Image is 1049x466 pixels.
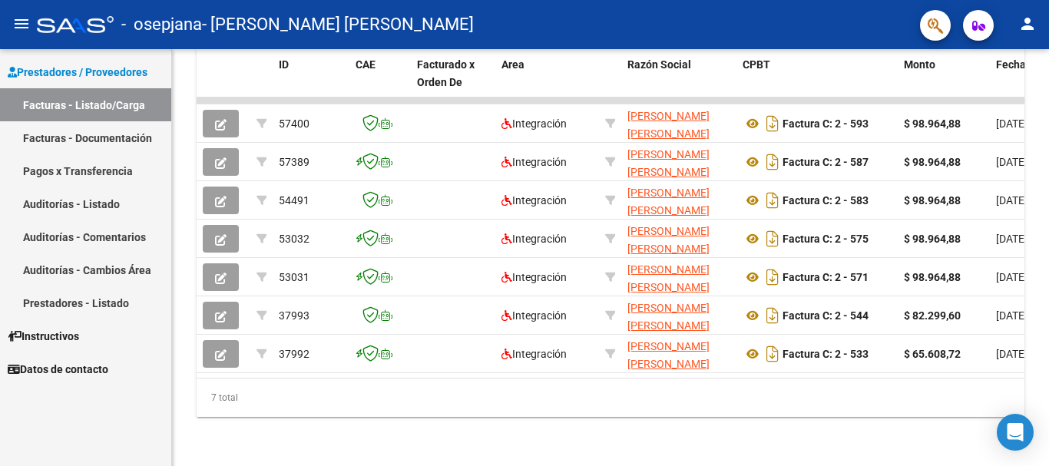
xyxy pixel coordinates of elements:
[783,117,869,130] strong: Factura C: 2 - 593
[996,233,1027,245] span: [DATE]
[627,184,730,216] div: 27371412277
[743,58,770,71] span: CPBT
[904,271,961,283] strong: $ 98.964,88
[121,8,202,41] span: - osepjana
[501,58,524,71] span: Area
[763,226,783,251] i: Descargar documento
[763,150,783,174] i: Descargar documento
[279,309,309,322] span: 37993
[763,265,783,289] i: Descargar documento
[501,194,567,207] span: Integración
[279,271,309,283] span: 53031
[627,110,710,140] span: [PERSON_NAME] [PERSON_NAME]
[904,309,961,322] strong: $ 82.299,60
[627,225,710,255] span: [PERSON_NAME] [PERSON_NAME]
[501,309,567,322] span: Integración
[763,188,783,213] i: Descargar documento
[12,15,31,33] mat-icon: menu
[627,107,730,140] div: 27371412277
[904,58,935,71] span: Monto
[763,111,783,136] i: Descargar documento
[202,8,474,41] span: - [PERSON_NAME] [PERSON_NAME]
[501,348,567,360] span: Integración
[501,156,567,168] span: Integración
[627,263,710,293] span: [PERSON_NAME] [PERSON_NAME]
[411,48,495,116] datatable-header-cell: Facturado x Orden De
[501,233,567,245] span: Integración
[279,233,309,245] span: 53032
[783,348,869,360] strong: Factura C: 2 - 533
[996,194,1027,207] span: [DATE]
[627,148,710,178] span: [PERSON_NAME] [PERSON_NAME]
[627,223,730,255] div: 27371412277
[627,58,691,71] span: Razón Social
[627,261,730,293] div: 27371412277
[904,194,961,207] strong: $ 98.964,88
[996,117,1027,130] span: [DATE]
[996,271,1027,283] span: [DATE]
[904,117,961,130] strong: $ 98.964,88
[627,146,730,178] div: 27371412277
[349,48,411,116] datatable-header-cell: CAE
[279,156,309,168] span: 57389
[783,156,869,168] strong: Factura C: 2 - 587
[904,156,961,168] strong: $ 98.964,88
[736,48,898,116] datatable-header-cell: CPBT
[356,58,376,71] span: CAE
[898,48,990,116] datatable-header-cell: Monto
[627,187,710,216] span: [PERSON_NAME] [PERSON_NAME]
[627,299,730,332] div: 27371412277
[197,378,1024,417] div: 7 total
[279,194,309,207] span: 54491
[763,342,783,366] i: Descargar documento
[273,48,349,116] datatable-header-cell: ID
[783,233,869,245] strong: Factura C: 2 - 575
[279,117,309,130] span: 57400
[8,361,108,378] span: Datos de contacto
[783,309,869,322] strong: Factura C: 2 - 544
[904,348,961,360] strong: $ 65.608,72
[501,117,567,130] span: Integración
[783,271,869,283] strong: Factura C: 2 - 571
[495,48,599,116] datatable-header-cell: Area
[279,58,289,71] span: ID
[996,309,1027,322] span: [DATE]
[627,338,730,370] div: 27371412277
[8,64,147,81] span: Prestadores / Proveedores
[621,48,736,116] datatable-header-cell: Razón Social
[417,58,475,88] span: Facturado x Orden De
[279,348,309,360] span: 37992
[8,328,79,345] span: Instructivos
[904,233,961,245] strong: $ 98.964,88
[783,194,869,207] strong: Factura C: 2 - 583
[996,348,1027,360] span: [DATE]
[627,340,710,370] span: [PERSON_NAME] [PERSON_NAME]
[627,302,710,332] span: [PERSON_NAME] [PERSON_NAME]
[997,414,1034,451] div: Open Intercom Messenger
[996,156,1027,168] span: [DATE]
[1018,15,1037,33] mat-icon: person
[501,271,567,283] span: Integración
[763,303,783,328] i: Descargar documento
